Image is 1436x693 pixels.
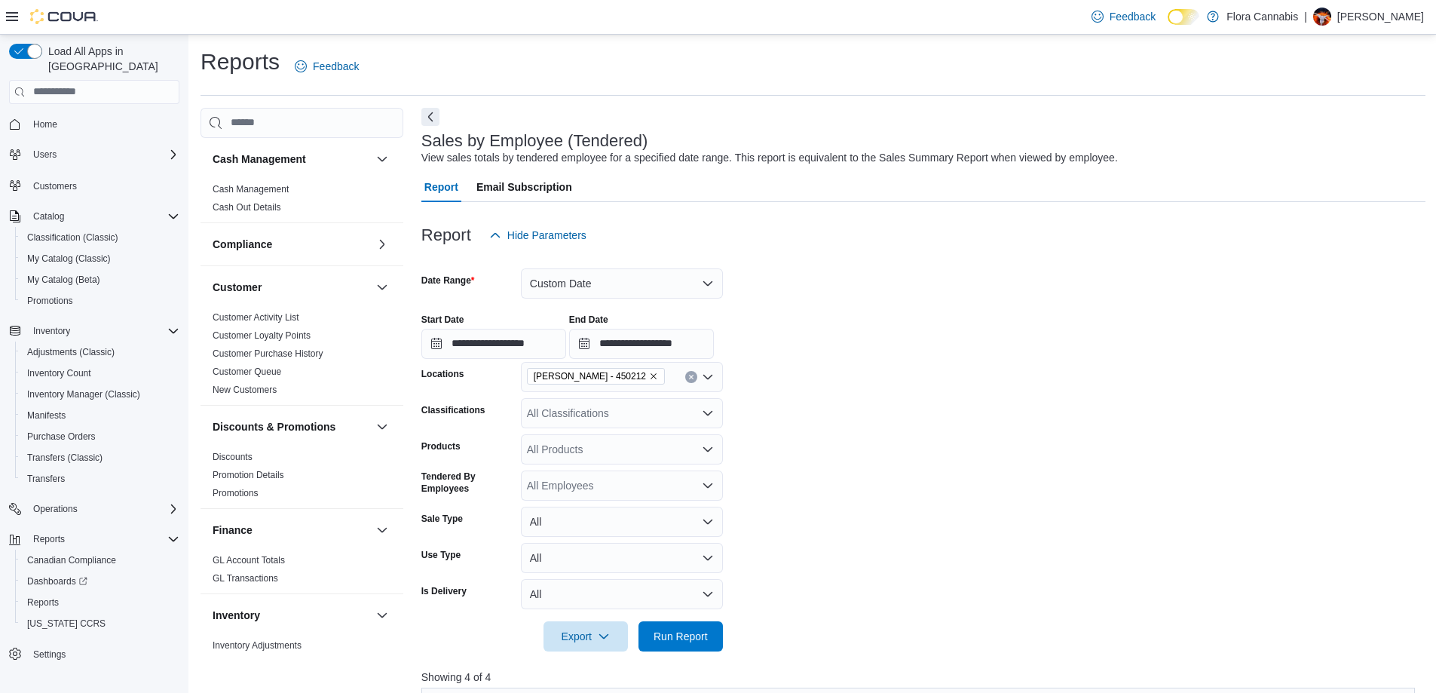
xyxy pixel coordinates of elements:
button: Compliance [213,237,370,252]
input: Dark Mode [1168,9,1199,25]
button: Open list of options [702,443,714,455]
span: Transfers (Classic) [21,449,179,467]
a: New Customers [213,385,277,395]
span: Inventory [27,322,179,340]
button: Finance [373,521,391,539]
span: Inventory Count [27,367,91,379]
a: [US_STATE] CCRS [21,615,112,633]
span: [US_STATE] CCRS [27,618,106,630]
div: Customer [201,308,403,405]
a: Reports [21,593,65,612]
input: Press the down key to open a popover containing a calendar. [569,329,714,359]
span: Users [27,146,179,164]
button: Remove Lawrence - Kelowna - 450212 from selection in this group [649,372,658,381]
span: Customers [27,176,179,195]
div: Finance [201,551,403,593]
a: Inventory Manager (Classic) [21,385,146,403]
div: View sales totals by tendered employee for a specified date range. This report is equivalent to t... [421,150,1118,166]
a: GL Transactions [213,573,278,584]
p: | [1304,8,1307,26]
span: Reports [27,530,179,548]
h1: Reports [201,47,280,77]
span: Report [424,172,458,202]
span: My Catalog (Beta) [21,271,179,289]
button: All [521,507,723,537]
label: Sale Type [421,513,463,525]
span: Reports [33,533,65,545]
span: Customer Loyalty Points [213,330,311,342]
span: Customer Queue [213,366,281,378]
a: My Catalog (Classic) [21,250,117,268]
a: Customer Queue [213,366,281,377]
span: Customer Purchase History [213,348,323,360]
button: Purchase Orders [15,426,185,447]
span: Feedback [1110,9,1156,24]
a: Settings [27,645,72,664]
button: Compliance [373,235,391,253]
button: Open list of options [702,407,714,419]
span: Operations [33,503,78,515]
a: Customer Activity List [213,312,299,323]
span: Inventory Count [21,364,179,382]
span: [PERSON_NAME] - 450212 [534,369,646,384]
span: Export [553,621,619,652]
a: Discounts [213,452,253,462]
button: Finance [213,523,370,538]
span: Promotions [213,487,259,499]
label: Tendered By Employees [421,471,515,495]
button: Customers [3,174,185,196]
span: My Catalog (Beta) [27,274,100,286]
div: Kyle Pehkonen [1313,8,1331,26]
button: Discounts & Promotions [373,418,391,436]
span: Email Subscription [476,172,572,202]
a: Manifests [21,406,72,425]
h3: Report [421,226,471,244]
a: Canadian Compliance [21,551,122,569]
button: Inventory [3,320,185,342]
span: My Catalog (Classic) [21,250,179,268]
span: Dashboards [27,575,87,587]
button: Catalog [27,207,70,225]
span: Adjustments (Classic) [27,346,115,358]
h3: Cash Management [213,152,306,167]
button: Cash Management [213,152,370,167]
span: Run Report [654,629,708,644]
span: Cash Management [213,183,289,195]
div: Discounts & Promotions [201,448,403,508]
span: Purchase Orders [27,431,96,443]
span: Home [33,118,57,130]
label: Locations [421,368,464,380]
button: My Catalog (Beta) [15,269,185,290]
button: All [521,579,723,609]
a: Feedback [1085,2,1162,32]
span: Canadian Compliance [27,554,116,566]
span: Manifests [27,409,66,422]
span: Users [33,149,57,161]
h3: Finance [213,523,253,538]
span: Canadian Compliance [21,551,179,569]
label: Is Delivery [421,585,467,597]
button: Adjustments (Classic) [15,342,185,363]
span: Promotion Details [213,469,284,481]
span: Inventory by Product Historical [213,658,335,670]
button: [US_STATE] CCRS [15,613,185,634]
label: Products [421,440,461,452]
span: Inventory [33,325,70,337]
button: Next [421,108,439,126]
a: Cash Management [213,184,289,195]
span: Purchase Orders [21,428,179,446]
div: Cash Management [201,180,403,222]
span: Home [27,115,179,133]
a: Transfers [21,470,71,488]
span: Discounts [213,451,253,463]
label: End Date [569,314,608,326]
a: Dashboards [21,572,93,590]
span: Cash Out Details [213,201,281,213]
a: Purchase Orders [21,428,102,446]
button: Home [3,113,185,135]
span: Inventory Manager (Classic) [27,388,140,400]
button: Open list of options [702,371,714,383]
button: Promotions [15,290,185,311]
button: Canadian Compliance [15,550,185,571]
